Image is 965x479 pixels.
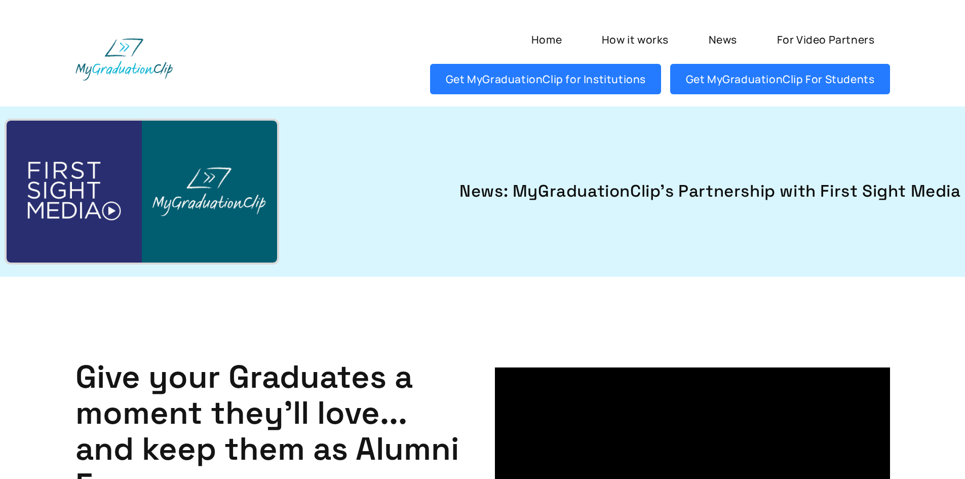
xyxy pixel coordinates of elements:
[516,24,577,55] a: Home
[303,179,960,204] a: News: MyGraduationClip's Partnership with First Sight Media
[761,24,890,55] a: For Video Partners
[430,64,661,94] a: Get MyGraduationClip for Institutions
[693,24,752,55] a: News
[670,64,890,94] a: Get MyGraduationClip For Students
[586,24,684,55] a: How it works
